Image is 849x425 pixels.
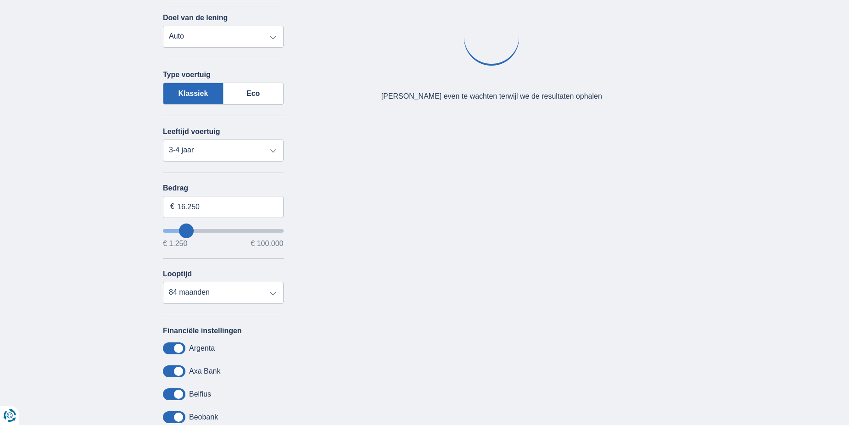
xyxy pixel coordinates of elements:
[189,344,215,352] label: Argenta
[381,91,602,102] div: [PERSON_NAME] even te wachten terwijl we de resultaten ophalen
[189,367,220,375] label: Axa Bank
[163,240,187,247] span: € 1.250
[163,83,223,105] label: Klassiek
[163,229,284,233] input: wantToBorrow
[189,413,218,421] label: Beobank
[163,14,228,22] label: Doel van de lening
[223,83,284,105] label: Eco
[170,201,174,212] span: €
[189,390,211,398] label: Belfius
[163,270,192,278] label: Looptijd
[163,327,242,335] label: Financiële instellingen
[251,240,283,247] span: € 100.000
[163,184,284,192] label: Bedrag
[163,128,220,136] label: Leeftijd voertuig
[163,71,211,79] label: Type voertuig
